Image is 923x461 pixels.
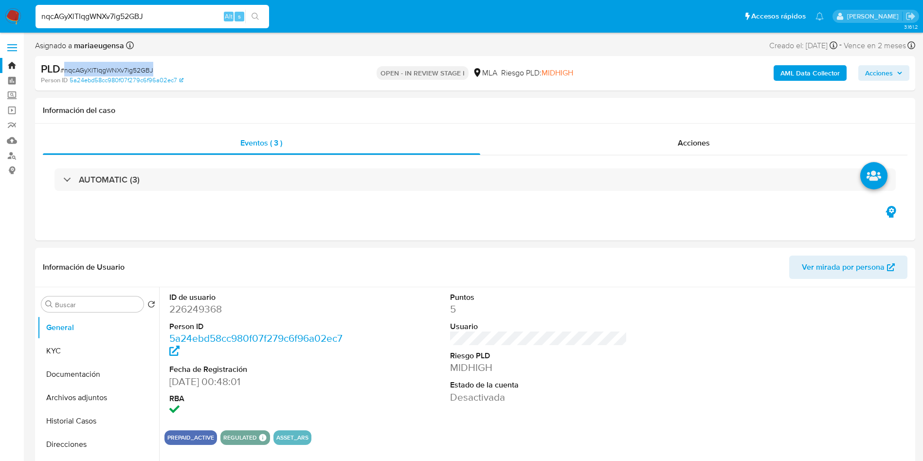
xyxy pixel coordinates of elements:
[37,433,159,456] button: Direcciones
[169,292,347,303] dt: ID de usuario
[245,10,265,23] button: search-icon
[802,256,885,279] span: Ver mirada por persona
[815,12,824,20] a: Notificaciones
[225,12,233,21] span: Alt
[780,65,840,81] b: AML Data Collector
[55,300,140,309] input: Buscar
[169,331,343,359] a: 5a24ebd58cc980f07f279c6f96a02ec7
[37,386,159,409] button: Archivos adjuntos
[858,65,909,81] button: Acciones
[35,40,124,51] span: Asignado a
[450,292,628,303] dt: Puntos
[865,65,893,81] span: Acciones
[751,11,806,21] span: Accesos rápidos
[847,12,902,21] p: mariaeugenia.sanchez@mercadolibre.com
[789,256,907,279] button: Ver mirada por persona
[72,40,124,51] b: mariaeugensa
[240,137,282,148] span: Eventos ( 3 )
[37,363,159,386] button: Documentación
[169,375,347,388] dd: [DATE] 00:48:01
[450,350,628,361] dt: Riesgo PLD
[45,300,53,308] button: Buscar
[377,66,469,80] p: OPEN - IN REVIEW STAGE I
[769,39,837,52] div: Creado el: [DATE]
[70,76,183,85] a: 5a24ebd58cc980f07f279c6f96a02ec7
[839,39,842,52] span: -
[43,262,125,272] h1: Información de Usuario
[41,61,60,76] b: PLD
[169,321,347,332] dt: Person ID
[678,137,710,148] span: Acciones
[450,390,628,404] dd: Desactivada
[37,409,159,433] button: Historial Casos
[41,76,68,85] b: Person ID
[774,65,847,81] button: AML Data Collector
[54,168,896,191] div: AUTOMATIC (3)
[169,302,347,316] dd: 226249368
[905,11,916,21] a: Salir
[450,380,628,390] dt: Estado de la cuenta
[79,174,140,185] h3: AUTOMATIC (3)
[450,321,628,332] dt: Usuario
[37,339,159,363] button: KYC
[43,106,907,115] h1: Información del caso
[472,68,497,78] div: MLA
[450,302,628,316] dd: 5
[169,393,347,404] dt: RBA
[238,12,241,21] span: s
[36,10,269,23] input: Buscar usuario o caso...
[844,40,906,51] span: Vence en 2 meses
[450,361,628,374] dd: MIDHIGH
[169,364,347,375] dt: Fecha de Registración
[501,68,573,78] span: Riesgo PLD:
[542,67,573,78] span: MIDHIGH
[60,65,153,75] span: # nqcAGyXlTIqgWNXv7ig52GBJ
[147,300,155,311] button: Volver al orden por defecto
[37,316,159,339] button: General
